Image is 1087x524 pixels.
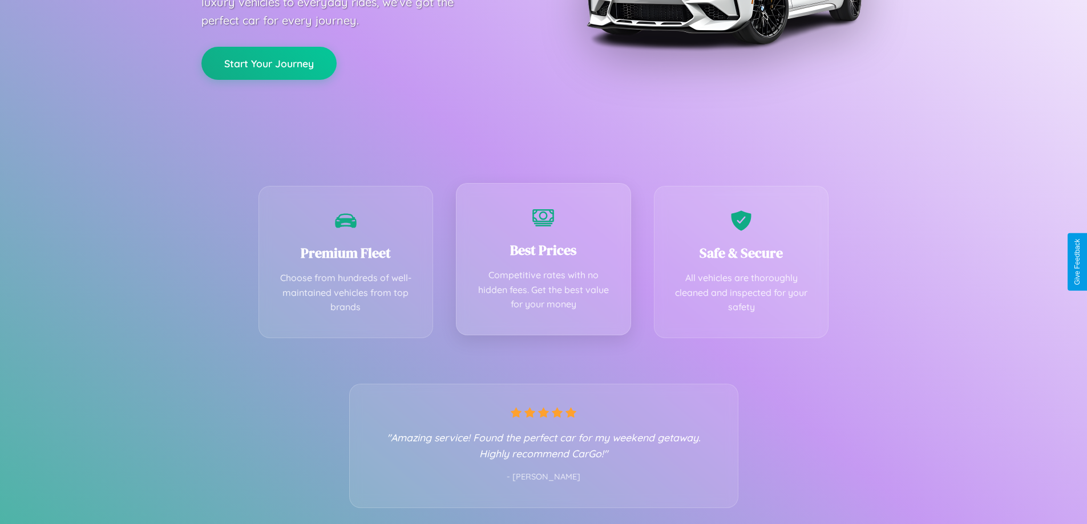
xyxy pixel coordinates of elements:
p: All vehicles are thoroughly cleaned and inspected for your safety [672,271,811,315]
p: - [PERSON_NAME] [373,470,715,485]
h3: Best Prices [474,241,613,259]
button: Start Your Journey [201,47,337,80]
h3: Premium Fleet [276,243,416,262]
h3: Safe & Secure [672,243,811,262]
p: Competitive rates with no hidden fees. Get the best value for your money [474,268,613,312]
p: Choose from hundreds of well-maintained vehicles from top brands [276,271,416,315]
div: Give Feedback [1073,239,1081,285]
p: "Amazing service! Found the perfect car for my weekend getaway. Highly recommend CarGo!" [373,429,715,461]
